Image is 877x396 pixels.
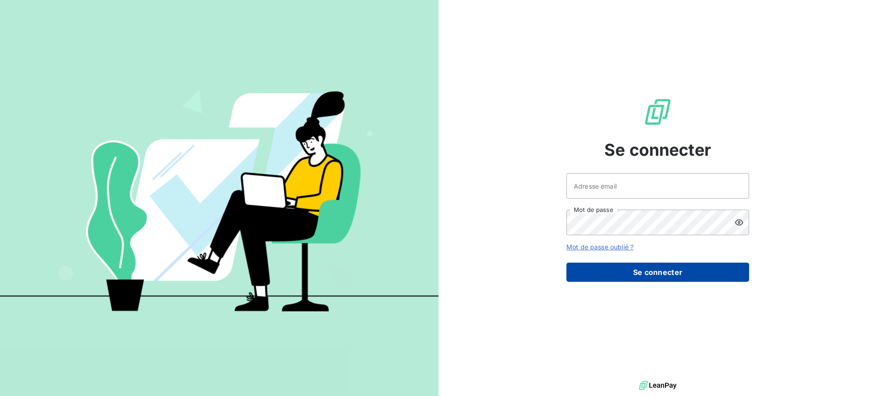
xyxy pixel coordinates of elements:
[566,173,749,199] input: placeholder
[643,97,672,127] img: Logo LeanPay
[604,137,711,162] span: Se connecter
[566,243,634,251] a: Mot de passe oublié ?
[639,379,676,392] img: logo
[566,263,749,282] button: Se connecter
